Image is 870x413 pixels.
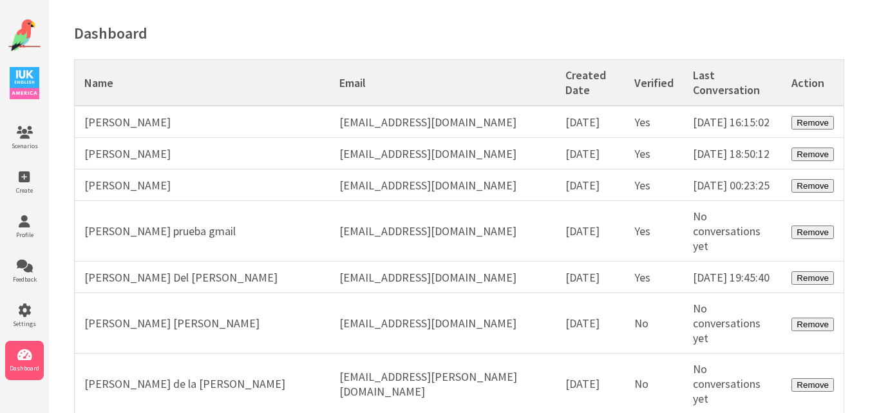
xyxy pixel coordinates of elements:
[791,378,834,392] button: Remove
[791,116,834,130] button: Remove
[5,275,44,283] span: Feedback
[556,293,625,354] td: [DATE]
[683,201,782,262] td: No conversations yet
[625,60,683,106] th: Verified
[75,201,330,262] td: [PERSON_NAME] prueba gmail
[782,60,844,106] th: Action
[556,169,625,201] td: [DATE]
[330,169,556,201] td: [EMAIL_ADDRESS][DOMAIN_NAME]
[75,106,330,138] td: [PERSON_NAME]
[75,262,330,293] td: [PERSON_NAME] Del [PERSON_NAME]
[625,138,683,169] td: Yes
[330,106,556,138] td: [EMAIL_ADDRESS][DOMAIN_NAME]
[330,262,556,293] td: [EMAIL_ADDRESS][DOMAIN_NAME]
[683,60,782,106] th: Last Conversation
[74,23,844,43] h1: Dashboard
[5,142,44,150] span: Scenarios
[10,67,39,99] img: IUK Logo
[5,364,44,372] span: Dashboard
[556,138,625,169] td: [DATE]
[791,148,834,161] button: Remove
[8,19,41,52] img: Website Logo
[75,293,330,354] td: [PERSON_NAME] [PERSON_NAME]
[625,169,683,201] td: Yes
[683,262,782,293] td: [DATE] 19:45:40
[683,169,782,201] td: [DATE] 00:23:25
[75,138,330,169] td: [PERSON_NAME]
[791,271,834,285] button: Remove
[330,293,556,354] td: [EMAIL_ADDRESS][DOMAIN_NAME]
[625,293,683,354] td: No
[556,106,625,138] td: [DATE]
[5,320,44,328] span: Settings
[556,60,625,106] th: Created Date
[5,231,44,239] span: Profile
[625,201,683,262] td: Yes
[791,226,834,239] button: Remove
[330,138,556,169] td: [EMAIL_ADDRESS][DOMAIN_NAME]
[625,262,683,293] td: Yes
[683,138,782,169] td: [DATE] 18:50:12
[330,60,556,106] th: Email
[330,201,556,262] td: [EMAIL_ADDRESS][DOMAIN_NAME]
[791,318,834,331] button: Remove
[683,293,782,354] td: No conversations yet
[556,201,625,262] td: [DATE]
[5,186,44,195] span: Create
[791,179,834,193] button: Remove
[75,60,330,106] th: Name
[75,169,330,201] td: [PERSON_NAME]
[683,106,782,138] td: [DATE] 16:15:02
[625,106,683,138] td: Yes
[556,262,625,293] td: [DATE]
